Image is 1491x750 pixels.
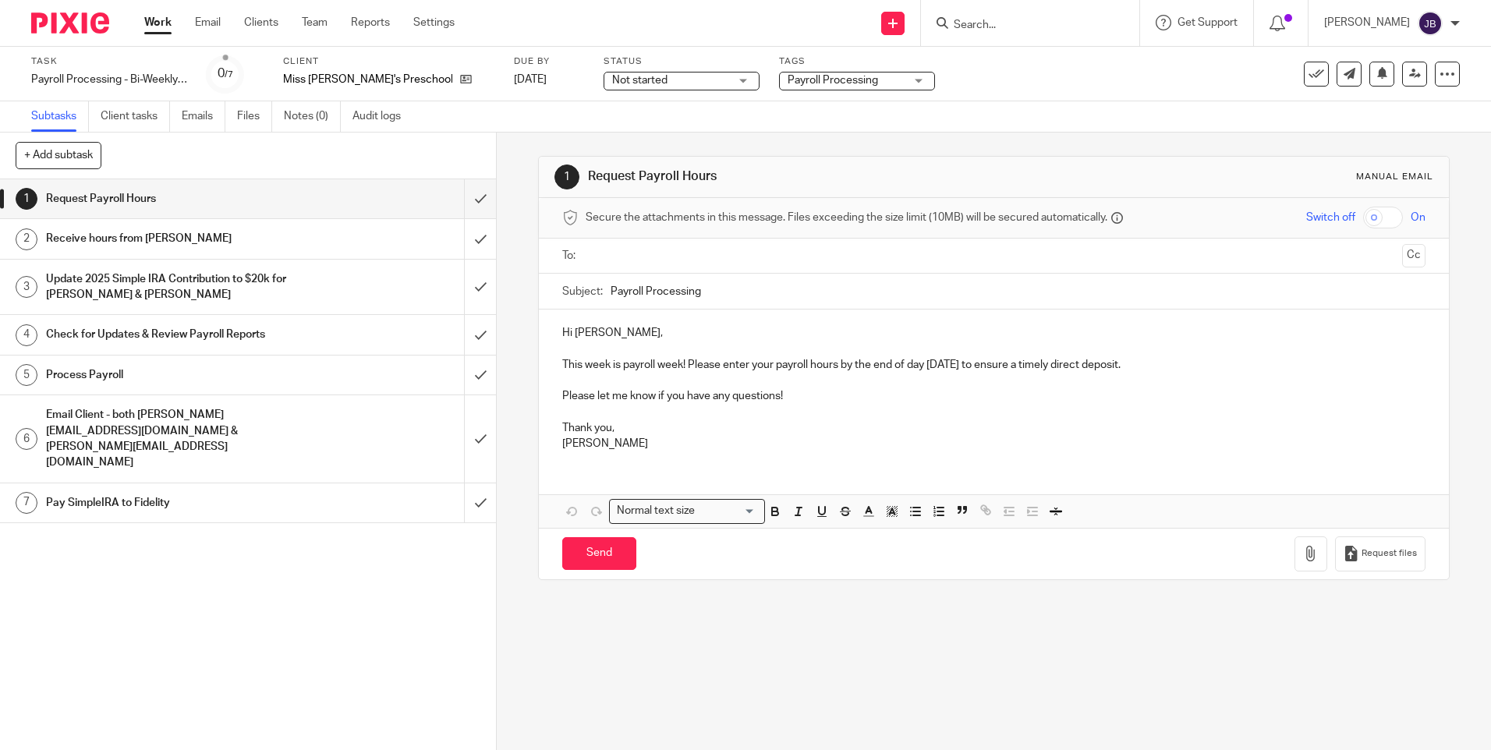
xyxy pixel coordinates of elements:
[16,142,101,168] button: + Add subtask
[284,101,341,132] a: Notes (0)
[586,210,1107,225] span: Secure the attachments in this message. Files exceeding the size limit (10MB) will be secured aut...
[588,168,1027,185] h1: Request Payroll Hours
[1402,244,1425,267] button: Cc
[1362,547,1417,560] span: Request files
[16,276,37,298] div: 3
[351,15,390,30] a: Reports
[952,19,1093,33] input: Search
[144,15,172,30] a: Work
[562,537,636,571] input: Send
[46,363,314,387] h1: Process Payroll
[562,341,1425,373] p: This week is payroll week! Please enter your payroll hours by the end of day [DATE] to ensure a t...
[31,101,89,132] a: Subtasks
[562,325,1425,341] p: Hi [PERSON_NAME],
[352,101,413,132] a: Audit logs
[562,284,603,299] label: Subject:
[1178,17,1238,28] span: Get Support
[788,75,878,86] span: Payroll Processing
[302,15,328,30] a: Team
[16,364,37,386] div: 5
[562,248,579,264] label: To:
[16,228,37,250] div: 2
[31,72,187,87] div: Payroll Processing - Bi-Weekly - Miss [PERSON_NAME]'s Preschool
[46,187,314,210] h1: Request Payroll Hours
[31,72,187,87] div: Payroll Processing - Bi-Weekly - Miss Amy&#39;s Preschool
[1356,171,1433,183] div: Manual email
[195,15,221,30] a: Email
[16,324,37,346] div: 4
[413,15,455,30] a: Settings
[46,323,314,346] h1: Check for Updates & Review Payroll Reports
[283,55,494,68] label: Client
[283,72,452,87] p: Miss [PERSON_NAME]'s Preschool, Inc.
[779,55,935,68] label: Tags
[101,101,170,132] a: Client tasks
[16,188,37,210] div: 1
[554,165,579,189] div: 1
[1411,210,1425,225] span: On
[514,55,584,68] label: Due by
[31,55,187,68] label: Task
[46,491,314,515] h1: Pay SimpleIRA to Fidelity
[1324,15,1410,30] p: [PERSON_NAME]
[612,75,668,86] span: Not started
[699,503,756,519] input: Search for option
[514,74,547,85] span: [DATE]
[218,65,233,83] div: 0
[1335,536,1425,571] button: Request files
[613,503,698,519] span: Normal text size
[562,436,1425,451] p: [PERSON_NAME]
[1418,11,1443,36] img: svg%3E
[1306,210,1355,225] span: Switch off
[46,403,314,474] h1: Email Client - both [PERSON_NAME][EMAIL_ADDRESS][DOMAIN_NAME] & [PERSON_NAME][EMAIL_ADDRESS][DOMA...
[182,101,225,132] a: Emails
[562,405,1425,437] p: Thank you,
[16,428,37,450] div: 6
[609,499,765,523] div: Search for option
[604,55,760,68] label: Status
[225,70,233,79] small: /7
[46,227,314,250] h1: Receive hours from [PERSON_NAME]
[16,492,37,514] div: 7
[31,12,109,34] img: Pixie
[244,15,278,30] a: Clients
[562,373,1425,405] p: Please let me know if you have any questions!
[46,267,314,307] h1: Update 2025 Simple IRA Contribution to $20k for [PERSON_NAME] & [PERSON_NAME]
[237,101,272,132] a: Files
